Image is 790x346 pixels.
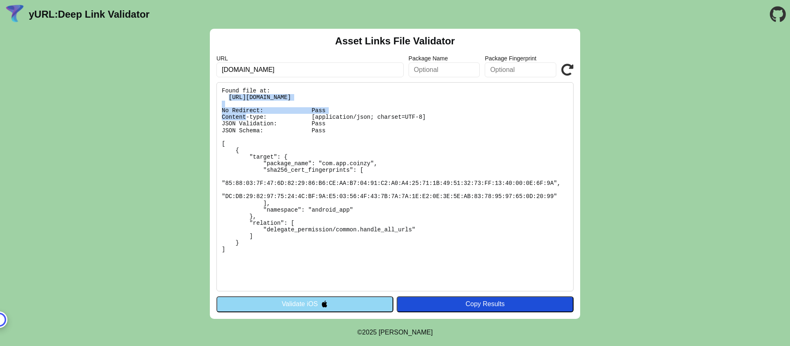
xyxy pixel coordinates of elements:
[401,300,569,308] div: Copy Results
[409,55,480,62] label: Package Name
[397,296,574,312] button: Copy Results
[485,55,556,62] label: Package Fingerprint
[362,329,377,336] span: 2025
[216,296,393,312] button: Validate iOS
[379,329,433,336] a: Michael Ibragimchayev's Personal Site
[216,82,574,291] pre: Found file at: [URL][DOMAIN_NAME] No Redirect: Pass Content-type: [application/json; charset=UTF-...
[29,9,149,20] a: yURL:Deep Link Validator
[357,319,432,346] footer: ©
[409,62,480,77] input: Optional
[4,4,26,25] img: yURL Logo
[335,35,455,47] h2: Asset Links File Validator
[216,62,404,77] input: Required
[485,62,556,77] input: Optional
[321,300,328,307] img: appleIcon.svg
[216,55,404,62] label: URL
